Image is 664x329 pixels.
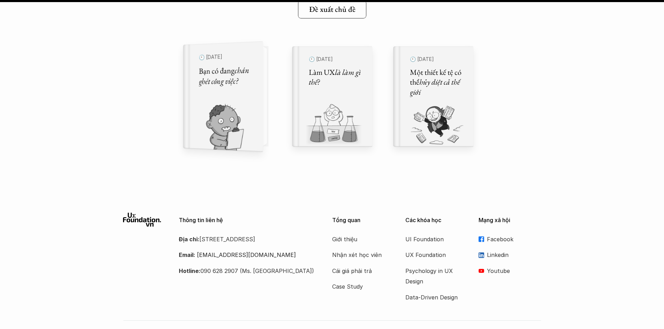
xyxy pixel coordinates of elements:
[197,251,296,258] a: [EMAIL_ADDRESS][DOMAIN_NAME]
[191,46,271,147] a: 🕙 [DATE]Bạn có đangchán ghét công việc?
[179,267,200,274] strong: Hotline:
[309,5,356,14] h5: Đề xuất chủ đề
[487,250,541,260] p: Linkedin
[479,250,541,260] a: Linkedin
[479,266,541,276] a: Youtube
[479,217,541,224] p: Mạng xã hội
[405,266,461,287] a: Psychology in UX Design
[332,266,388,276] a: Cái giá phải trả
[410,67,465,97] h5: Một thiết kế tệ có thể
[487,266,541,276] p: Youtube
[199,64,251,87] em: chán ghét công việc?
[309,55,364,64] p: 🕙 [DATE]
[179,251,195,258] strong: Email:
[309,67,362,87] em: là làm gì thế?
[292,46,372,147] a: 🕙 [DATE]Làm UXlà làm gì thế?
[410,55,465,64] p: 🕙 [DATE]
[179,236,199,243] strong: Địa chỉ:
[405,217,468,224] p: Các khóa học
[199,65,254,87] h5: Bạn có đang
[405,292,461,303] a: Data-Driven Design
[199,50,254,62] p: 🕙 [DATE]
[405,250,461,260] a: UX Foundation
[332,250,388,260] a: Nhận xét học viên
[332,234,388,244] a: Giới thiệu
[410,77,461,97] em: hủy diệt cả thế giới
[309,67,364,87] h5: Làm UX
[179,217,315,224] p: Thông tin liên hệ
[487,234,541,244] p: Facebook
[332,217,395,224] p: Tổng quan
[298,0,366,18] a: Đề xuất chủ đề
[393,46,473,147] a: 🕙 [DATE]Một thiết kế tệ có thểhủy diệt cả thế giới
[179,234,315,244] p: [STREET_ADDRESS]
[405,234,461,244] a: UI Foundation
[179,266,315,276] p: 090 628 2907 (Ms. [GEOGRAPHIC_DATA])
[332,281,388,292] a: Case Study
[479,234,541,244] a: Facebook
